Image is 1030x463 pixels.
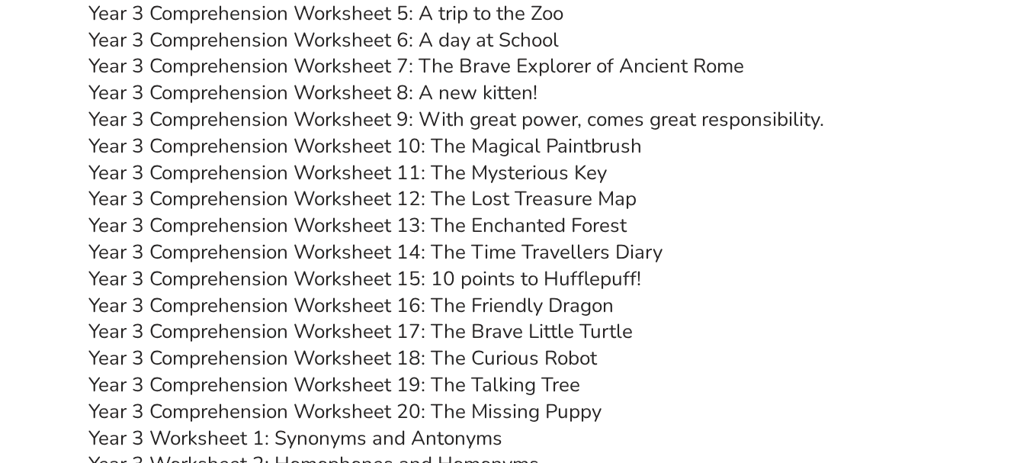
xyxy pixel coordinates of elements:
a: Year 3 Comprehension Worksheet 18: The Curious Robot [88,345,597,371]
iframe: Chat Widget [776,291,1030,463]
a: Year 3 Worksheet 1: Synonyms and Antonyms [88,425,502,452]
a: Year 3 Comprehension Worksheet 12: The Lost Treasure Map [88,185,637,212]
a: Year 3 Comprehension Worksheet 6: A day at School [88,27,559,53]
a: Year 3 Comprehension Worksheet 17: The Brave Little Turtle [88,318,633,345]
a: Year 3 Comprehension Worksheet 20: The Missing Puppy [88,398,602,425]
a: Year 3 Comprehension Worksheet 14: The Time Travellers Diary [88,239,663,265]
a: Year 3 Comprehension Worksheet 13: The Enchanted Forest [88,212,627,239]
a: Year 3 Comprehension Worksheet 7: The Brave Explorer of Ancient Rome [88,53,744,79]
a: Year 3 Comprehension Worksheet 15: 10 points to Hufflepuff! [88,265,641,292]
a: Year 3 Comprehension Worksheet 11: The Mysterious Key [88,159,607,186]
a: Year 3 Comprehension Worksheet 19: The Talking Tree [88,371,580,398]
a: Year 3 Comprehension Worksheet 16: The Friendly Dragon [88,292,614,319]
a: Year 3 Comprehension Worksheet 8: A new kitten! [88,79,537,106]
a: Year 3 Comprehension Worksheet 9: With great power, comes great responsibility. [88,106,824,133]
a: Year 3 Comprehension Worksheet 10: The Magical Paintbrush [88,133,642,159]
